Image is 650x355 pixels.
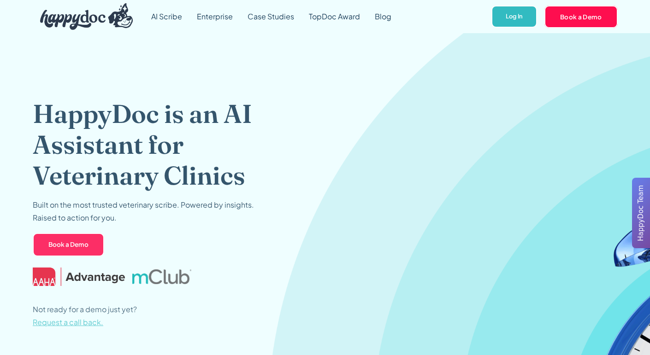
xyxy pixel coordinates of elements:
p: Not ready for a demo just yet? [33,303,137,329]
a: Book a Demo [544,6,618,28]
img: mclub logo [132,269,191,284]
img: HappyDoc Logo: A happy dog with his ear up, listening. [40,3,133,30]
p: Built on the most trusted veterinary scribe. Powered by insights. Raised to action for you. [33,198,254,224]
a: Log In [491,6,537,28]
h1: HappyDoc is an AI Assistant for Veterinary Clinics [33,98,296,191]
span: Request a call back. [33,317,103,327]
a: home [33,1,133,32]
img: AAHA Advantage logo [33,268,125,286]
a: Book a Demo [33,233,104,257]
